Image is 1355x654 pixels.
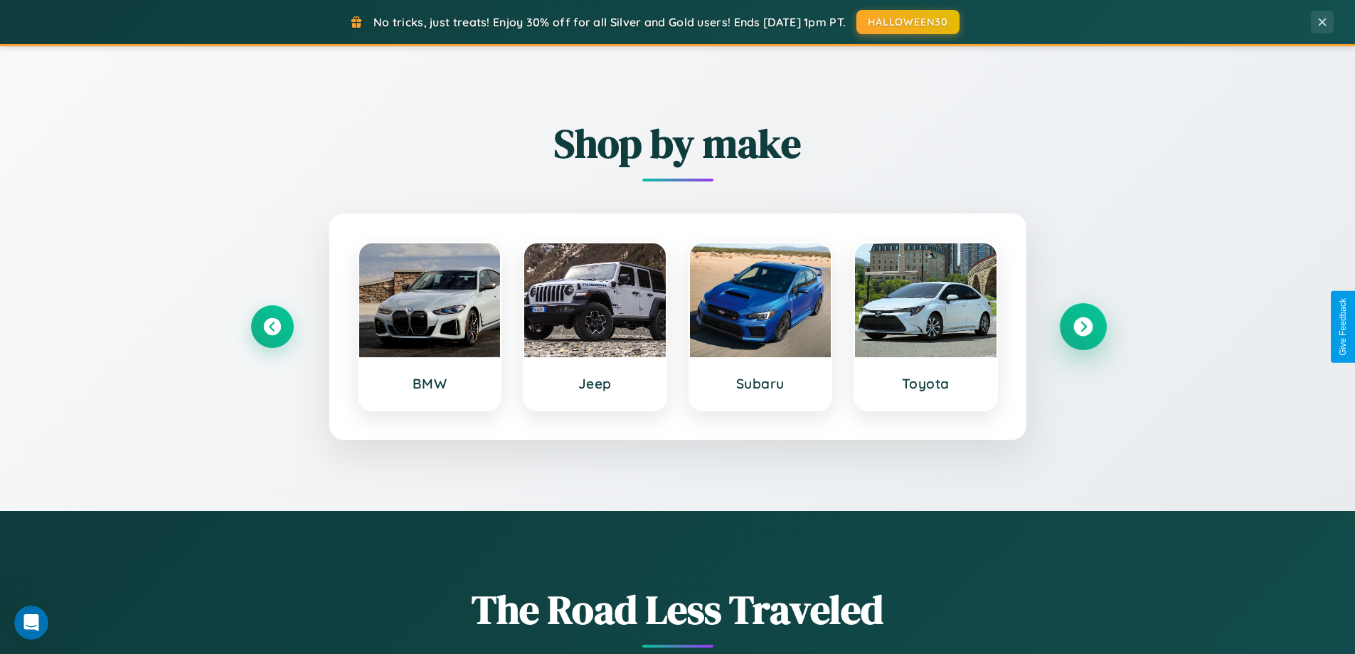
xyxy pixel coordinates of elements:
h3: Jeep [538,375,652,392]
span: No tricks, just treats! Enjoy 30% off for all Silver and Gold users! Ends [DATE] 1pm PT. [373,15,846,29]
button: HALLOWEEN30 [856,10,960,34]
h3: Subaru [704,375,817,392]
div: Give Feedback [1338,298,1348,356]
h3: BMW [373,375,487,392]
h3: Toyota [869,375,982,392]
h1: The Road Less Traveled [251,582,1105,637]
iframe: Intercom live chat [14,606,48,640]
h2: Shop by make [251,116,1105,171]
